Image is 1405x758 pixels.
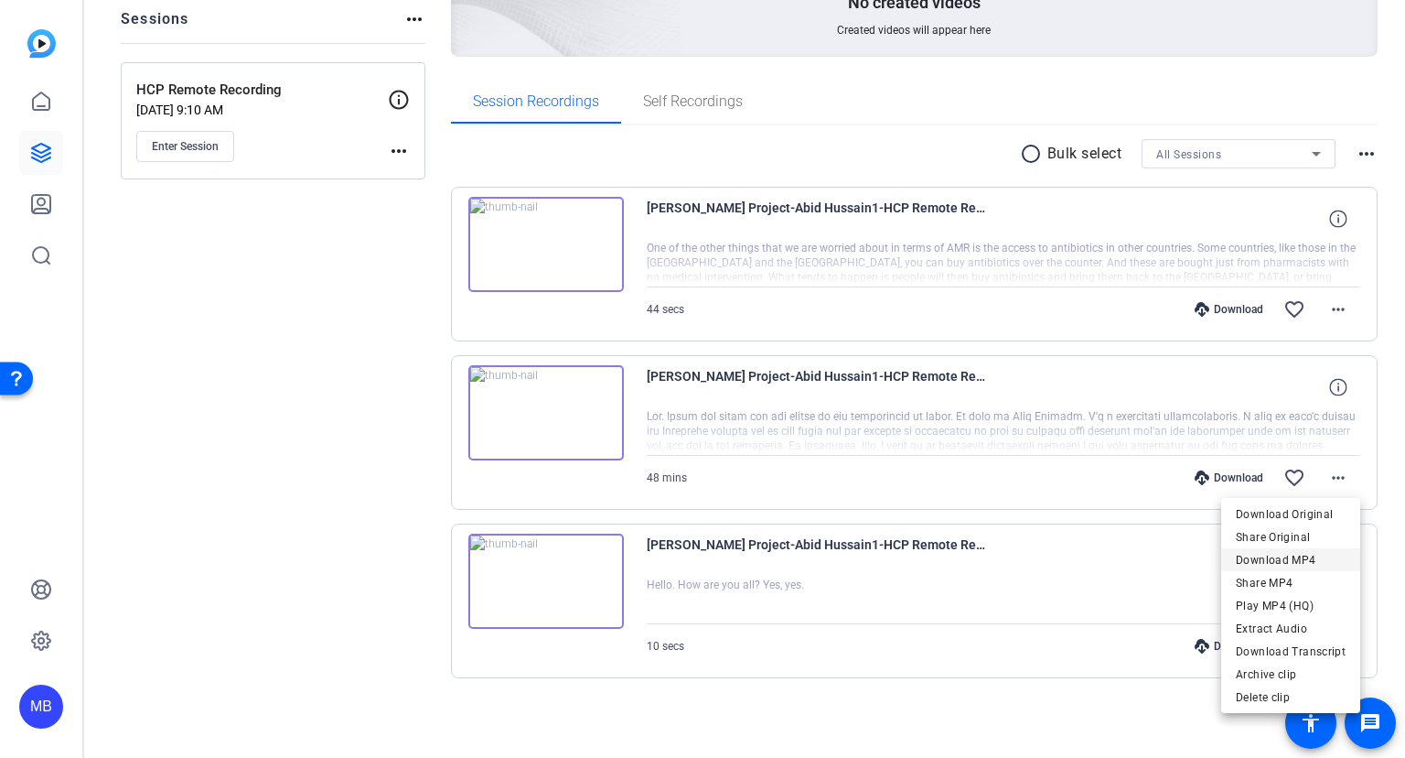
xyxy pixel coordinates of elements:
[1236,687,1346,709] span: Delete clip
[1236,549,1346,571] span: Download MP4
[1236,641,1346,663] span: Download Transcript
[1236,595,1346,617] span: Play MP4 (HQ)
[1236,504,1346,525] span: Download Original
[1236,664,1346,686] span: Archive clip
[1236,572,1346,594] span: Share MP4
[1236,618,1346,640] span: Extract Audio
[1236,526,1346,548] span: Share Original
